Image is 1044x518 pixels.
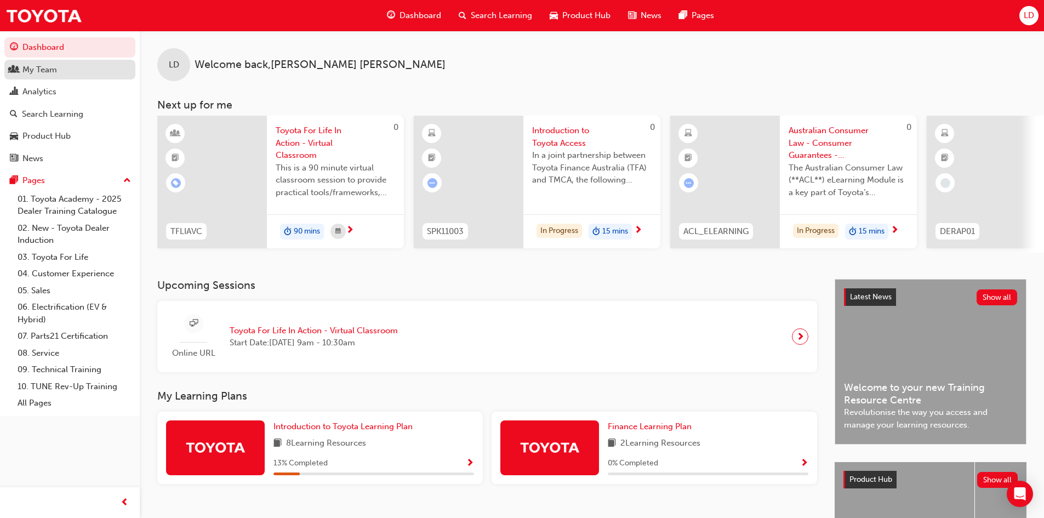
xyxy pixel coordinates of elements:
[459,9,466,22] span: search-icon
[450,4,541,27] a: search-iconSearch Learning
[22,64,57,76] div: My Team
[22,86,56,98] div: Analytics
[1007,481,1033,507] div: Open Intercom Messenger
[800,459,808,469] span: Show Progress
[13,345,135,362] a: 08. Service
[121,496,129,510] span: prev-icon
[13,191,135,220] a: 01. Toyota Academy - 2025 Dealer Training Catalogue
[172,127,179,141] span: learningResourceType_INSTRUCTOR_LED-icon
[273,422,413,431] span: Introduction to Toyota Learning Plan
[532,149,652,186] span: In a joint partnership between Toyota Finance Australia (TFA) and TMCA, the following module has ...
[284,225,292,239] span: duration-icon
[520,437,580,457] img: Trak
[541,4,619,27] a: car-iconProduct Hub
[608,422,692,431] span: Finance Learning Plan
[471,9,532,22] span: Search Learning
[22,130,71,143] div: Product Hub
[641,9,661,22] span: News
[1019,6,1039,25] button: LD
[171,178,181,188] span: learningRecordVerb_ENROLL-icon
[977,289,1018,305] button: Show all
[10,154,18,164] span: news-icon
[157,116,404,248] a: 0TFLIAVCToyota For Life In Action - Virtual ClassroomThis is a 90 minute virtual classroom sessio...
[10,132,18,141] span: car-icon
[466,459,474,469] span: Show Progress
[670,4,723,27] a: pages-iconPages
[789,124,908,162] span: Australian Consumer Law - Consumer Guarantees - eLearning module
[906,122,911,132] span: 0
[276,162,395,199] span: This is a 90 minute virtual classroom session to provide practical tools/frameworks, behaviours a...
[22,174,45,187] div: Pages
[684,178,694,188] span: learningRecordVerb_ATTEMPT-icon
[13,265,135,282] a: 04. Customer Experience
[977,472,1018,488] button: Show all
[800,457,808,470] button: Show Progress
[608,420,696,433] a: Finance Learning Plan
[123,174,131,188] span: up-icon
[427,178,437,188] span: learningRecordVerb_ATTEMPT-icon
[5,3,82,28] img: Trak
[608,457,658,470] span: 0 % Completed
[844,288,1017,306] a: Latest NewsShow all
[428,127,436,141] span: learningResourceType_ELEARNING-icon
[166,310,808,364] a: Online URLToyota For Life In Action - Virtual ClassroomStart Date:[DATE] 9am - 10:30am
[537,224,582,238] div: In Progress
[602,225,628,238] span: 15 mins
[13,361,135,378] a: 09. Technical Training
[891,226,899,236] span: next-icon
[185,437,246,457] img: Trak
[346,226,354,236] span: next-icon
[427,225,464,238] span: SPK11003
[634,226,642,236] span: next-icon
[849,475,892,484] span: Product Hub
[679,9,687,22] span: pages-icon
[393,122,398,132] span: 0
[10,87,18,97] span: chart-icon
[4,104,135,124] a: Search Learning
[650,122,655,132] span: 0
[850,292,892,301] span: Latest News
[843,471,1018,488] a: Product HubShow all
[4,35,135,170] button: DashboardMy TeamAnalyticsSearch LearningProduct HubNews
[789,162,908,199] span: The Australian Consumer Law (**ACL**) eLearning Module is a key part of Toyota’s compliance progr...
[592,225,600,239] span: duration-icon
[22,108,83,121] div: Search Learning
[859,225,885,238] span: 15 mins
[684,151,692,166] span: booktick-icon
[13,220,135,249] a: 02. New - Toyota Dealer Induction
[4,170,135,191] button: Pages
[619,4,670,27] a: news-iconNews
[10,43,18,53] span: guage-icon
[428,151,436,166] span: booktick-icon
[13,328,135,345] a: 07. Parts21 Certification
[140,99,1044,111] h3: Next up for me
[157,390,817,402] h3: My Learning Plans
[335,225,341,238] span: calendar-icon
[692,9,714,22] span: Pages
[1024,9,1034,22] span: LD
[620,437,700,451] span: 2 Learning Resources
[166,347,221,360] span: Online URL
[195,59,446,71] span: Welcome back , [PERSON_NAME] [PERSON_NAME]
[550,9,558,22] span: car-icon
[562,9,611,22] span: Product Hub
[13,249,135,266] a: 03. Toyota For Life
[13,395,135,412] a: All Pages
[683,225,749,238] span: ACL_ELEARNING
[414,116,660,248] a: 0SPK11003Introduction to Toyota AccessIn a joint partnership between Toyota Finance Australia (TF...
[273,420,417,433] a: Introduction to Toyota Learning Plan
[608,437,616,451] span: book-icon
[532,124,652,149] span: Introduction to Toyota Access
[294,225,320,238] span: 90 mins
[13,299,135,328] a: 06. Electrification (EV & Hybrid)
[13,378,135,395] a: 10. TUNE Rev-Up Training
[387,9,395,22] span: guage-icon
[793,224,838,238] div: In Progress
[22,152,43,165] div: News
[466,457,474,470] button: Show Progress
[230,325,398,337] span: Toyota For Life In Action - Virtual Classroom
[10,110,18,119] span: search-icon
[4,82,135,102] a: Analytics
